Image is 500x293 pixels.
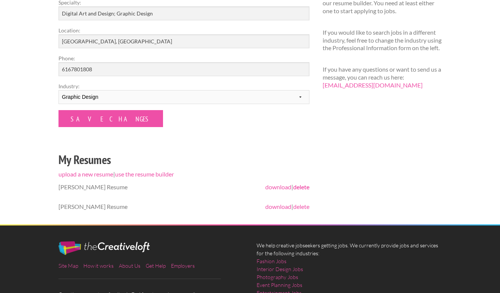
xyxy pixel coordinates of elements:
[171,262,195,269] a: Employers
[323,66,442,89] p: If you have any questions or want to send us a message, you can reach us here:
[58,62,309,76] input: Optional
[58,262,78,269] a: Site Map
[83,262,114,269] a: How it works
[58,82,309,90] label: Industry:
[115,170,174,178] a: use the resume builder
[58,54,309,62] label: Phone:
[58,34,309,48] input: e.g. New York, NY
[265,203,309,211] span: |
[257,273,298,281] a: Photography Jobs
[323,29,442,52] p: If you would like to search jobs in a different industry, feel free to change the industry using ...
[293,203,309,210] a: delete
[146,262,166,269] a: Get Help
[58,183,128,190] span: [PERSON_NAME] Resume
[58,203,128,210] span: [PERSON_NAME] Resume
[257,265,303,273] a: Interior Design Jobs
[58,170,113,178] a: upload a new resume
[257,257,286,265] a: Fashion Jobs
[265,183,309,191] span: |
[293,183,309,190] a: delete
[58,241,150,255] img: The Creative Loft
[323,81,423,89] a: [EMAIL_ADDRESS][DOMAIN_NAME]
[58,26,309,34] label: Location:
[119,262,140,269] a: About Us
[265,183,291,190] a: download
[257,281,302,289] a: Event Planning Jobs
[58,151,309,168] h2: My Resumes
[265,203,291,210] a: download
[58,110,163,127] input: Save Changes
